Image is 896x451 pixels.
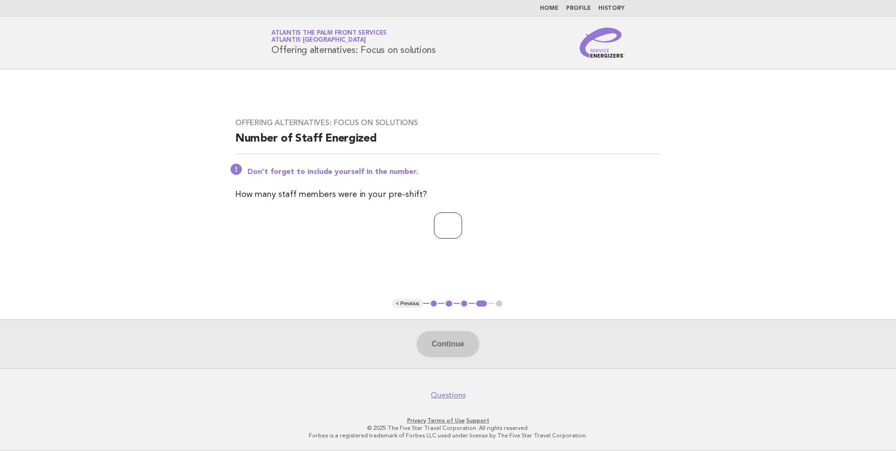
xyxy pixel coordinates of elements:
[540,6,559,11] a: Home
[271,38,366,44] span: Atlantis [GEOGRAPHIC_DATA]
[392,299,423,308] button: < Previous
[235,118,661,128] h3: Offering alternatives: Focus on solutions
[235,131,661,154] h2: Number of Staff Energized
[444,299,454,308] button: 2
[431,391,466,400] a: Questions
[460,299,469,308] button: 3
[271,30,436,55] h1: Offering alternatives: Focus on solutions
[161,417,735,424] p: · ·
[427,417,465,424] a: Terms of Use
[235,188,661,201] p: How many staff members were in your pre-shift?
[566,6,591,11] a: Profile
[475,299,488,308] button: 4
[161,432,735,439] p: Forbes is a registered trademark of Forbes LLC used under license by The Five Star Travel Corpora...
[466,417,489,424] a: Support
[271,30,387,43] a: Atlantis The Palm Front ServicesAtlantis [GEOGRAPHIC_DATA]
[598,6,625,11] a: History
[429,299,439,308] button: 1
[580,28,625,58] img: Service Energizers
[247,167,661,177] p: Don't forget to include yourself in the number.
[407,417,426,424] a: Privacy
[161,424,735,432] p: © 2025 The Five Star Travel Corporation. All rights reserved.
